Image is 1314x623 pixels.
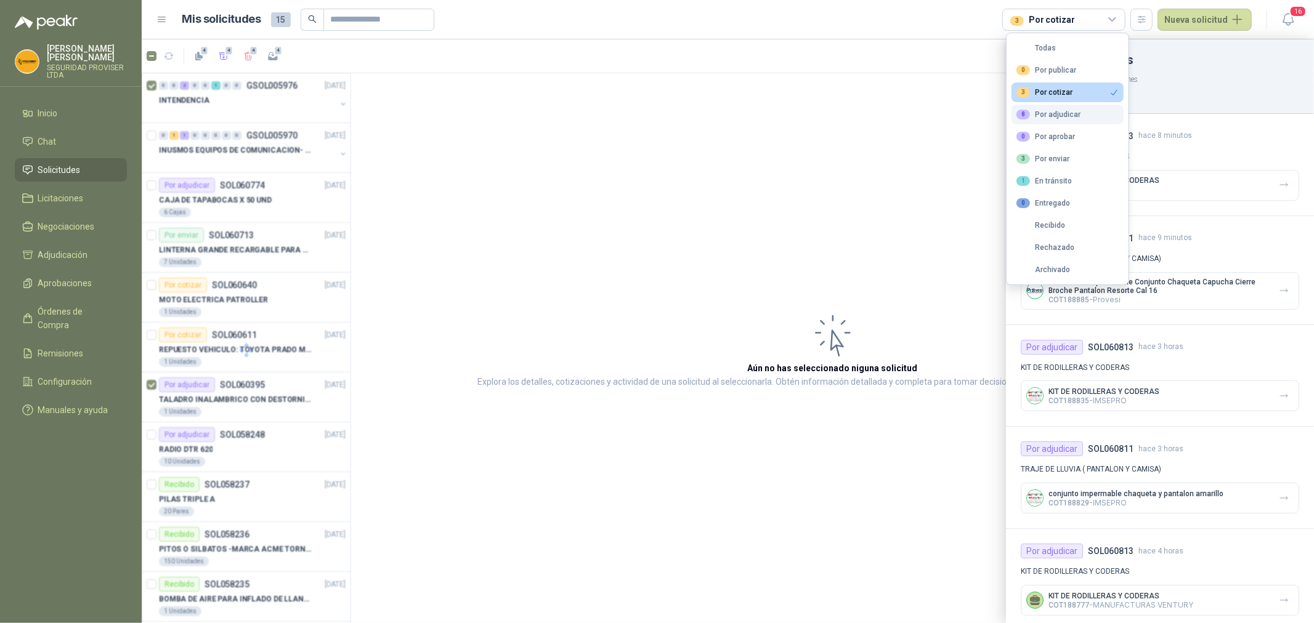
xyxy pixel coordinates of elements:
a: Inicio [15,102,127,125]
button: Recibido [1012,215,1124,235]
a: Adjudicación [15,243,127,267]
p: KIT DE RODILLERAS Y CODERAS [1021,566,1299,577]
a: Aprobaciones [15,271,127,295]
a: Solicitudes [15,158,127,182]
div: Recibido [1016,221,1065,230]
div: Entregado [1016,198,1070,208]
button: 0Por publicar [1012,60,1124,80]
span: Aprobaciones [38,276,92,290]
span: Chat [38,135,57,148]
div: 3 [1016,154,1030,164]
div: Por aprobar [1016,132,1075,142]
div: 3 [1010,16,1024,26]
span: hace 3 horas [1138,341,1183,353]
button: Archivado [1012,260,1124,279]
div: Todas [1016,44,1056,52]
span: Inicio [38,107,58,120]
span: Manuales y ayuda [38,403,108,417]
div: 8 [1016,110,1030,119]
a: Chat [15,130,127,153]
p: TRAJE DE LLUVIA ( PANTALON Y CAMISA) [1021,464,1299,475]
h1: Mis solicitudes [182,10,261,28]
div: 1 [1016,176,1030,186]
p: - IMSEPRO [1048,396,1159,405]
span: 15 [271,12,291,27]
span: 16 [1289,6,1307,17]
p: - IMSEPRO [1048,498,1223,507]
span: COT188835 [1048,396,1089,405]
img: Company Logo [1027,283,1043,299]
span: Órdenes de Compra [38,305,115,332]
button: 8Por adjudicar [1012,105,1124,124]
h4: SOL060813 [1088,544,1134,558]
p: [PERSON_NAME] [PERSON_NAME] [47,44,127,62]
img: Logo peakr [15,15,78,30]
p: KIT DE RODILLERAS Y CODERAS [1021,151,1299,163]
span: hace 8 minutos [1138,130,1192,142]
div: Por adjudicar [1016,110,1081,119]
div: En tránsito [1016,176,1072,186]
a: Remisiones [15,342,127,365]
span: hace 3 horas [1138,443,1183,455]
span: Negociaciones [38,220,95,233]
button: 1En tránsito [1012,171,1124,191]
button: Nueva solicitud [1158,9,1252,31]
a: Órdenes de Compra [15,300,127,337]
p: SEGURIDAD PROVISER LTDA [47,64,127,79]
p: KIT DE RODILLERAS Y CODERAS [1021,362,1299,374]
a: Negociaciones [15,215,127,238]
span: search [308,15,317,23]
div: Por cotizar [1010,13,1074,26]
a: Licitaciones [15,187,127,210]
div: Por adjudicar [1021,340,1083,355]
p: KIT DE RODILLERAS Y CODERAS [1048,592,1193,600]
div: 0 [1016,198,1030,208]
div: Rechazado [1016,243,1074,252]
p: - Provesi [1048,295,1269,304]
span: COT188777 [1048,601,1089,609]
span: Configuración [38,375,92,388]
button: 0Por aprobar [1012,127,1124,147]
span: hace 9 minutos [1138,232,1192,244]
div: 0 [1016,132,1030,142]
p: - MANUFACTURAS VENTURY [1048,600,1193,609]
p: AMARILLO Impermeable Conjunto Chaqueta Capucha Cierre Broche Pantalon Resorte Cal 16 [1048,278,1269,295]
h4: SOL060811 [1088,442,1134,456]
span: COT188885 [1048,295,1089,304]
div: Archivado [1016,265,1070,274]
span: Solicitudes [38,163,81,177]
p: KIT DE RODILLERAS Y CODERAS [1048,387,1159,396]
button: 0Entregado [1012,193,1124,213]
span: hace 4 horas [1138,545,1183,557]
div: Por cotizar [1016,87,1073,97]
span: Remisiones [38,347,84,360]
div: Por adjudicar [1021,544,1083,558]
p: conjunto impermable chaqueta y pantalon amarillo [1048,489,1223,498]
button: 3Por cotizar [1012,82,1124,102]
p: TRAJE DE LLUVIA ( PANTALON Y CAMISA) [1021,253,1299,265]
img: Company Logo [1027,490,1043,506]
span: COT188829 [1048,499,1089,507]
div: 3 [1016,87,1030,97]
a: Configuración [15,370,127,393]
div: Por publicar [1016,65,1076,75]
img: Company Logo [15,50,39,73]
h4: SOL060813 [1088,340,1134,354]
button: 3Por enviar [1012,149,1124,169]
button: Todas [1012,38,1124,58]
img: Company Logo [1027,388,1043,404]
div: Por adjudicar [1021,441,1083,456]
button: Rechazado [1012,238,1124,257]
span: Licitaciones [38,191,84,205]
p: / Nuevas cotizaciones [1006,70,1314,86]
div: Notificaciones [1052,54,1299,66]
span: Adjudicación [38,248,88,262]
div: Por enviar [1016,154,1069,164]
a: Manuales y ayuda [15,398,127,422]
div: 0 [1016,65,1030,75]
button: 16 [1277,9,1299,31]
